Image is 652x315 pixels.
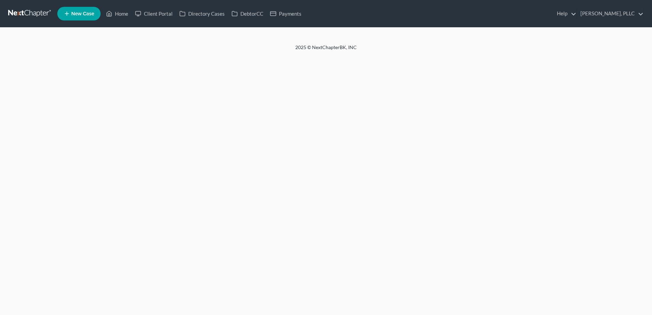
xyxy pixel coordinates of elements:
[228,7,267,20] a: DebtorCC
[176,7,228,20] a: Directory Cases
[553,7,576,20] a: Help
[267,7,305,20] a: Payments
[132,7,176,20] a: Client Portal
[577,7,643,20] a: [PERSON_NAME], PLLC
[103,7,132,20] a: Home
[132,44,520,56] div: 2025 © NextChapterBK, INC
[57,7,101,20] new-legal-case-button: New Case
